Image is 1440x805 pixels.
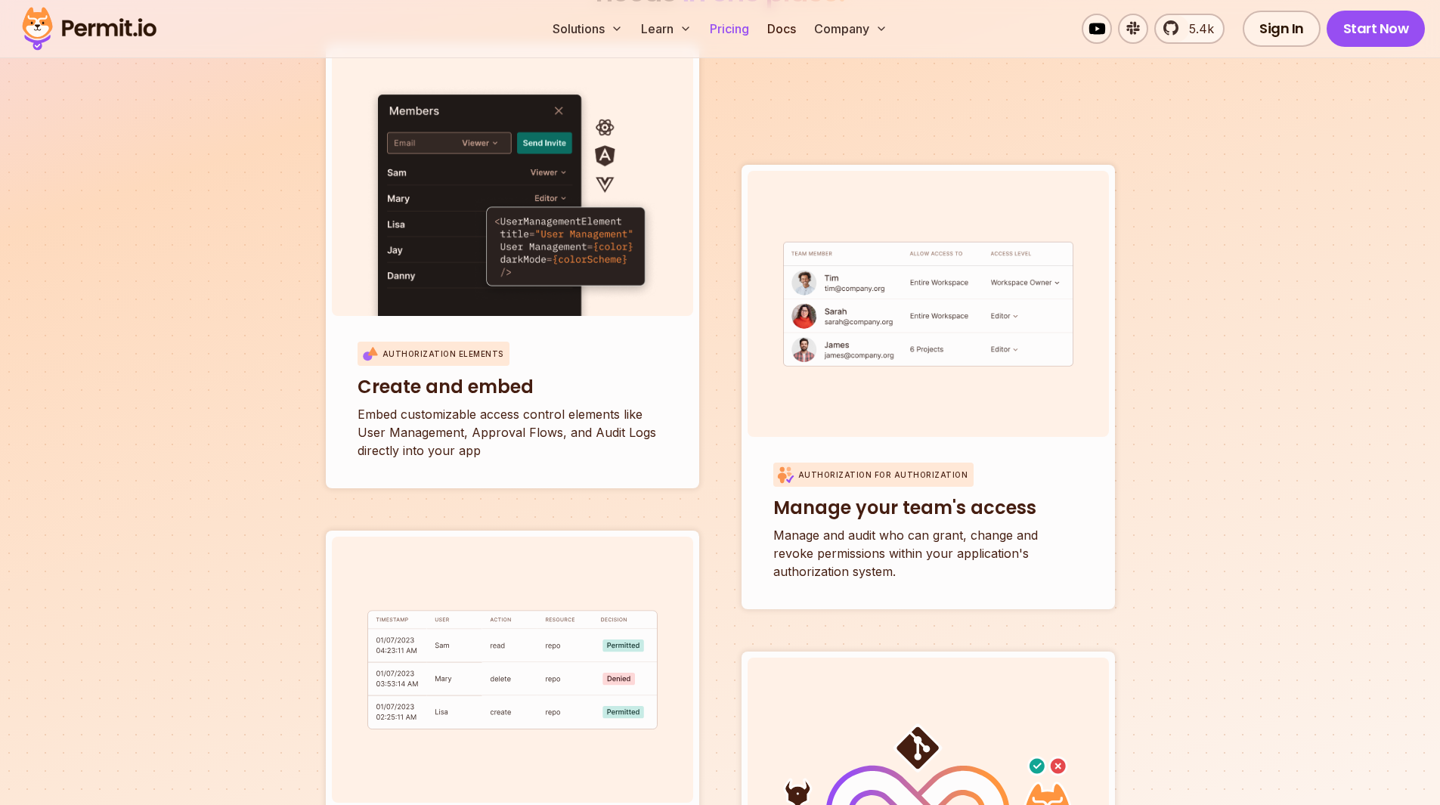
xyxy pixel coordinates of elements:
[1243,11,1321,47] a: Sign In
[382,348,503,360] p: Authorization Elements
[635,14,698,44] button: Learn
[761,14,802,44] a: Docs
[547,14,629,44] button: Solutions
[773,496,1083,520] h3: Manage your team's access
[742,165,1115,609] a: Authorization for AuthorizationManage your team's accessManage and audit who can grant, change an...
[358,375,667,399] h3: Create and embed
[326,44,699,488] a: Authorization ElementsCreate and embedEmbed customizable access control elements like User Manage...
[773,526,1083,581] p: Manage and audit who can grant, change and revoke permissions within your application's authoriza...
[1327,11,1426,47] a: Start Now
[358,405,667,460] p: Embed customizable access control elements like User Management, Approval Flows, and Audit Logs d...
[704,14,755,44] a: Pricing
[1154,14,1225,44] a: 5.4k
[808,14,893,44] button: Company
[15,3,163,54] img: Permit logo
[798,469,968,481] p: Authorization for Authorization
[1180,20,1214,38] span: 5.4k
